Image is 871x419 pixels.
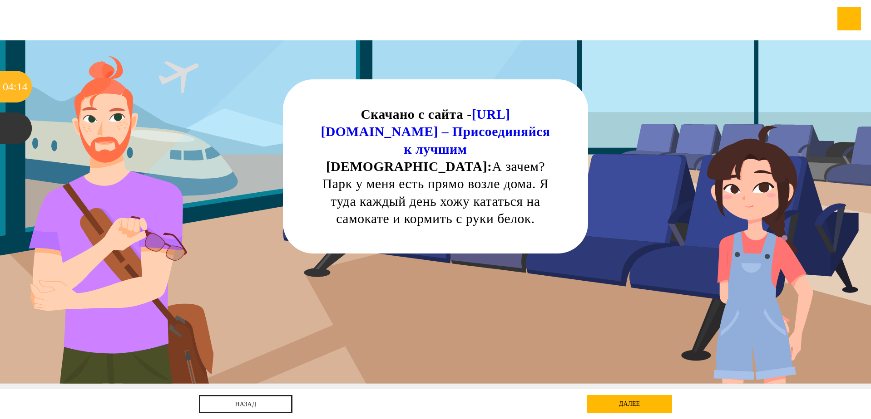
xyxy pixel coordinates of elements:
[14,71,17,102] div: :
[587,395,672,413] div: далее
[321,107,550,156] a: [URL][DOMAIN_NAME] – Присоединяйся к лучшим
[318,106,553,174] strong: [DEMOGRAPHIC_DATA]:
[199,395,292,413] a: назад
[318,106,553,228] div: А зачем? Парк у меня есть прямо возле дома. Я туда каждый день хожу кататься на самокате и кормит...
[318,106,553,158] p: Скачано с сайта -
[17,71,28,102] div: 14
[3,71,14,102] div: 04
[554,88,580,114] div: Нажми на ГЛАЗ, чтобы скрыть текст и посмотреть картинку полностью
